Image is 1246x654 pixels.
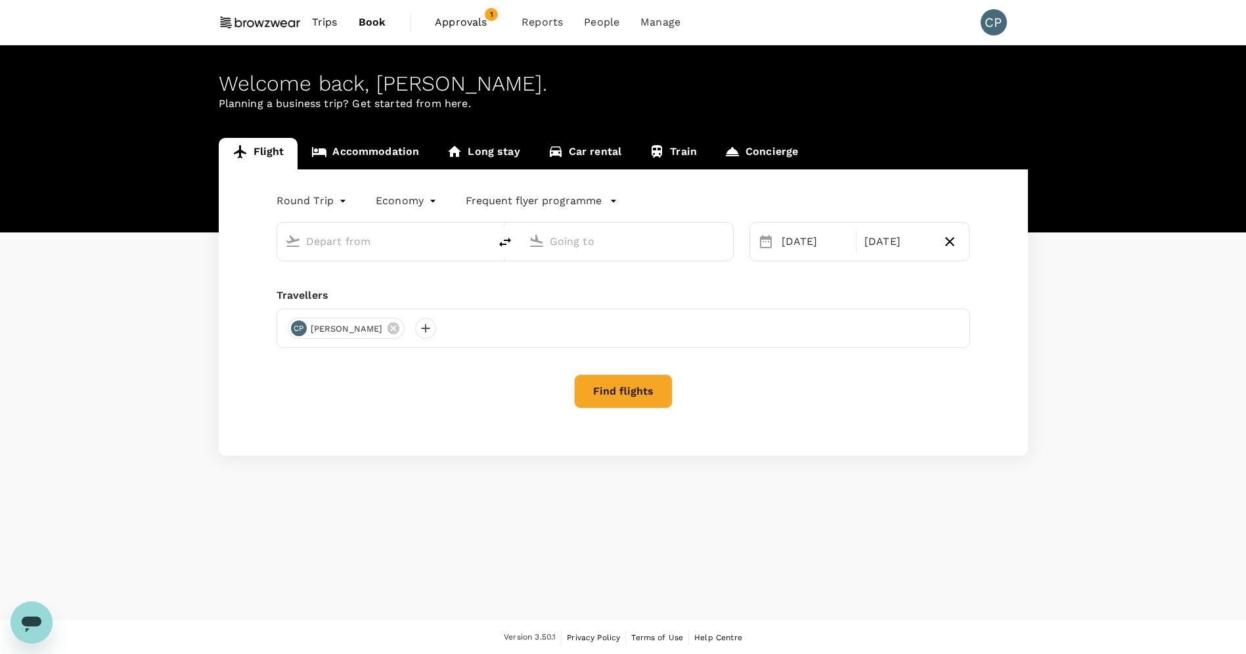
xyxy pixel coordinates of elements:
[574,374,673,408] button: Find flights
[219,138,298,169] a: Flight
[584,14,619,30] span: People
[550,231,705,251] input: Going to
[489,227,521,258] button: delete
[694,633,742,642] span: Help Centre
[466,193,617,209] button: Frequent flyer programme
[312,14,338,30] span: Trips
[219,96,1028,112] p: Planning a business trip? Get started from here.
[298,138,433,169] a: Accommodation
[567,630,620,645] a: Privacy Policy
[567,633,620,642] span: Privacy Policy
[435,14,501,30] span: Approvals
[359,14,386,30] span: Book
[376,190,439,211] div: Economy
[981,9,1007,35] div: CP
[631,630,683,645] a: Terms of Use
[306,231,462,251] input: Depart from
[219,8,301,37] img: Browzwear Solutions Pte Ltd
[303,322,391,336] span: [PERSON_NAME]
[640,14,680,30] span: Manage
[480,240,483,242] button: Open
[631,633,683,642] span: Terms of Use
[711,138,812,169] a: Concierge
[288,318,405,339] div: CP[PERSON_NAME]
[219,72,1028,96] div: Welcome back , [PERSON_NAME] .
[859,229,936,255] div: [DATE]
[504,631,556,644] span: Version 3.50.1
[277,288,970,303] div: Travellers
[522,14,563,30] span: Reports
[11,601,53,643] iframe: Button to launch messaging window
[635,138,711,169] a: Train
[694,630,742,645] a: Help Centre
[776,229,853,255] div: [DATE]
[534,138,636,169] a: Car rental
[433,138,533,169] a: Long stay
[724,240,726,242] button: Open
[466,193,602,209] p: Frequent flyer programme
[291,320,307,336] div: CP
[277,190,350,211] div: Round Trip
[485,8,498,21] span: 1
